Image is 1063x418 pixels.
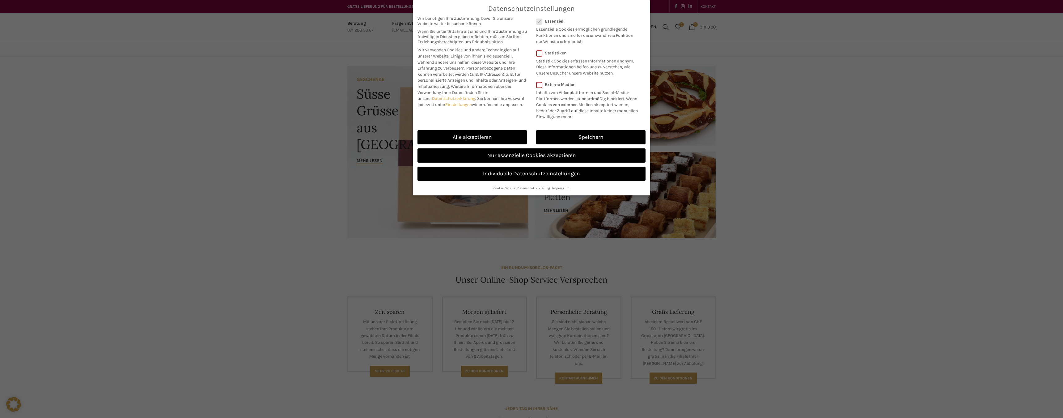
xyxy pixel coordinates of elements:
[417,47,519,71] span: Wir verwenden Cookies und andere Technologien auf unserer Website. Einige von ihnen sind essenzie...
[536,24,637,45] p: Essenzielle Cookies ermöglichen grundlegende Funktionen und sind für die einwandfreie Funktion de...
[517,186,550,190] a: Datenschutzerklärung
[536,56,637,76] p: Statistik Cookies erfassen Informationen anonym. Diese Informationen helfen uns zu verstehen, wie...
[536,130,646,144] a: Speichern
[536,87,642,120] p: Inhalte von Videoplattformen und Social-Media-Plattformen werden standardmäßig blockiert. Wenn Co...
[417,66,526,89] span: Personenbezogene Daten können verarbeitet werden (z. B. IP-Adressen), z. B. für personalisierte A...
[552,186,570,190] a: Impressum
[417,148,646,163] a: Nur essenzielle Cookies akzeptieren
[417,167,646,181] a: Individuelle Datenschutzeinstellungen
[432,96,475,101] a: Datenschutzerklärung
[488,5,575,13] span: Datenschutzeinstellungen
[417,16,527,26] span: Wir benötigen Ihre Zustimmung, bevor Sie unsere Website weiter besuchen können.
[493,186,515,190] a: Cookie-Details
[417,84,511,101] span: Weitere Informationen über die Verwendung Ihrer Daten finden Sie in unserer .
[417,96,524,107] span: Sie können Ihre Auswahl jederzeit unter widerrufen oder anpassen.
[417,29,527,45] span: Wenn Sie unter 16 Jahre alt sind und Ihre Zustimmung zu freiwilligen Diensten geben möchten, müss...
[417,130,527,144] a: Alle akzeptieren
[536,50,637,56] label: Statistiken
[536,19,637,24] label: Essenziell
[445,102,472,107] a: Einstellungen
[536,82,642,87] label: Externe Medien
